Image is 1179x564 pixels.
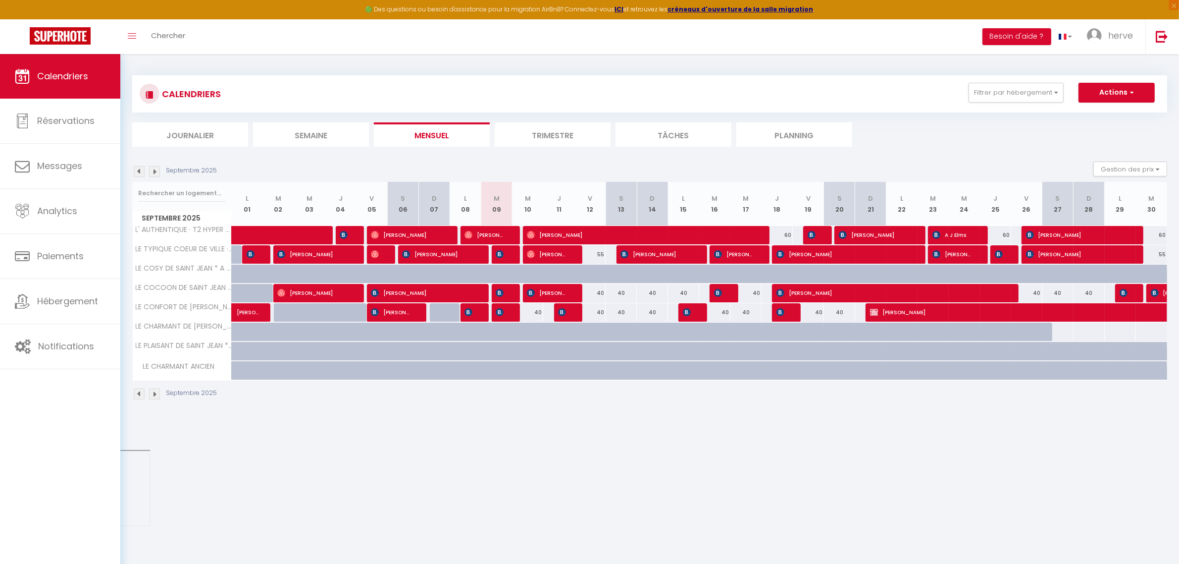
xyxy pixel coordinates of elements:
[806,194,811,203] abbr: V
[969,83,1064,103] button: Filtrer par hébergement
[133,211,231,226] span: Septembre 2025
[993,194,997,203] abbr: J
[134,245,233,253] span: LE TYPIQUE COEUR DE VILLE · T1 MEZZANINE * A 2 PAS DU CAPITOLE*
[418,182,450,226] th: 07
[824,303,855,322] div: 40
[495,122,611,147] li: Trimestre
[824,182,855,226] th: 20
[371,303,412,322] span: [PERSON_NAME]
[151,30,185,41] span: Chercher
[762,226,793,244] div: 60
[464,194,467,203] abbr: L
[325,182,356,226] th: 04
[730,182,762,226] th: 17
[1156,30,1168,43] img: logout
[574,303,606,322] div: 40
[736,122,852,147] li: Planning
[401,194,405,203] abbr: S
[277,245,350,264] span: [PERSON_NAME]
[402,245,475,264] span: [PERSON_NAME]
[432,194,437,203] abbr: D
[637,303,668,322] div: 40
[247,245,257,264] span: [PERSON_NAME]
[464,303,475,322] span: SB M. [PERSON_NAME]
[918,182,949,226] th: 23
[527,283,568,302] span: [PERSON_NAME]
[932,226,974,244] span: A J Elms
[793,182,824,226] th: 19
[1011,182,1042,226] th: 26
[620,245,693,264] span: [PERSON_NAME]
[1078,83,1155,103] button: Actions
[307,194,312,203] abbr: M
[995,245,1005,264] span: [PERSON_NAME]
[793,303,824,322] div: 40
[1074,182,1105,226] th: 28
[512,182,543,226] th: 10
[1119,194,1122,203] abbr: L
[134,284,233,291] span: LE COCOON DE SAINT JEAN *A 2 PAS DE LA CLINIQUE DE L'UNION*
[246,194,249,203] abbr: L
[253,122,369,147] li: Semaine
[1149,194,1155,203] abbr: M
[1025,194,1029,203] abbr: V
[776,303,787,322] span: [PERSON_NAME]
[37,160,82,172] span: Messages
[134,361,217,372] span: LE CHARMANT ANCIEN
[762,182,793,226] th: 18
[980,182,1011,226] th: 25
[615,122,731,147] li: Tâches
[808,226,818,244] span: [PERSON_NAME]-Jean
[340,226,350,244] span: [PERSON_NAME]
[714,283,724,302] span: [PERSON_NAME]
[374,122,490,147] li: Mensuel
[900,194,903,203] abbr: L
[1108,29,1133,42] span: herve
[37,250,84,262] span: Paiements
[606,284,637,302] div: 40
[1074,284,1105,302] div: 40
[275,194,281,203] abbr: M
[667,5,813,13] strong: créneaux d'ouverture de la salle migration
[1136,182,1167,226] th: 30
[961,194,967,203] abbr: M
[1011,284,1042,302] div: 40
[138,184,226,202] input: Rechercher un logement...
[134,342,233,349] span: LE PLAISANT DE SAINT JEAN *A 2 PAS DE LA CLINIQUE DE L'UNION*
[868,194,873,203] abbr: D
[8,4,38,34] button: Ouvrir le widget de chat LiveChat
[232,303,263,322] a: [PERSON_NAME]
[527,226,756,244] span: [PERSON_NAME]
[496,303,506,322] span: [PERSON_NAME]
[886,182,918,226] th: 22
[1042,182,1074,226] th: 27
[277,283,350,302] span: [PERSON_NAME]
[1042,284,1074,302] div: 40
[1086,194,1091,203] abbr: D
[371,245,381,264] span: [PERSON_NAME]
[339,194,343,203] abbr: J
[371,283,475,302] span: [PERSON_NAME]
[743,194,749,203] abbr: M
[637,284,668,302] div: 40
[30,27,91,45] img: Super Booking
[1105,182,1136,226] th: 29
[930,194,936,203] abbr: M
[525,194,531,203] abbr: M
[606,182,637,226] th: 13
[1136,245,1167,264] div: 55
[837,194,842,203] abbr: S
[668,284,699,302] div: 40
[1087,28,1102,43] img: ...
[37,114,95,127] span: Réservations
[615,5,623,13] a: ICI
[232,182,263,226] th: 01
[637,182,668,226] th: 14
[1056,194,1060,203] abbr: S
[132,122,248,147] li: Journalier
[712,194,718,203] abbr: M
[714,245,756,264] span: [PERSON_NAME]
[776,283,1005,302] span: [PERSON_NAME]
[1151,283,1174,302] span: [PERSON_NAME]
[166,389,217,398] p: Septembre 2025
